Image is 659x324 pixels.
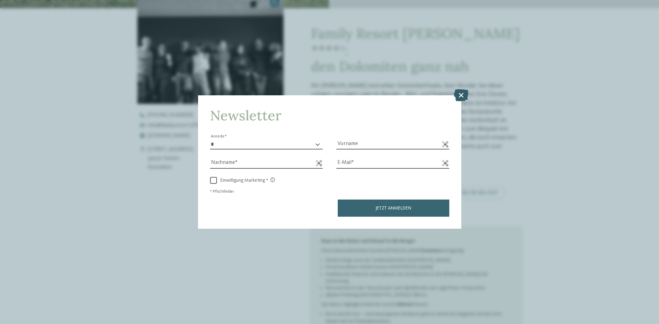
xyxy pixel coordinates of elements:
[338,200,449,217] button: Jetzt anmelden
[442,141,449,148] img: Sticky Password
[210,107,281,124] span: Newsletter
[315,160,322,167] img: Sticky Password
[375,206,411,211] span: Jetzt anmelden
[217,178,275,183] span: Einwilligung Marketing
[210,190,234,194] span: * Pflichtfelder
[442,160,449,167] img: Sticky Password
